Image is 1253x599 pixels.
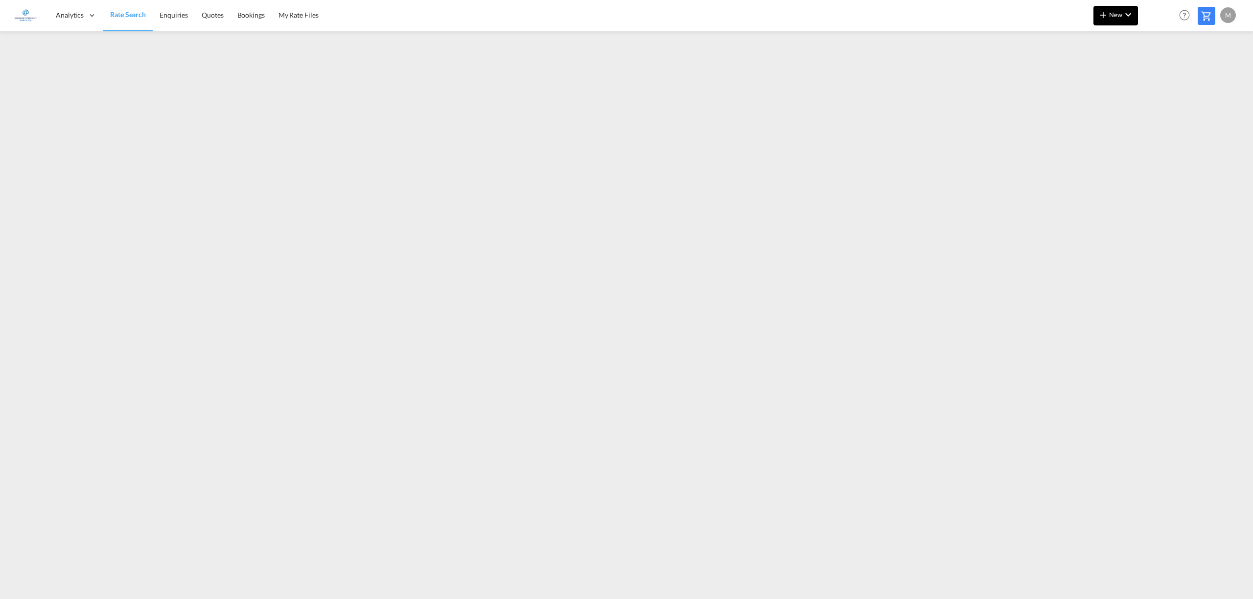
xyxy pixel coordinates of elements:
md-icon: icon-plus 400-fg [1097,9,1109,21]
span: New [1097,11,1134,19]
md-icon: icon-chevron-down [1122,9,1134,21]
span: My Rate Files [278,11,319,19]
button: icon-plus 400-fgNewicon-chevron-down [1093,6,1138,25]
div: Help [1176,7,1198,24]
span: Analytics [56,10,84,20]
span: Quotes [202,11,223,19]
span: Bookings [237,11,265,19]
span: Help [1176,7,1193,23]
img: e1326340b7c511ef854e8d6a806141ad.jpg [15,4,37,26]
span: Enquiries [160,11,188,19]
div: M [1220,7,1236,23]
span: Rate Search [110,10,146,19]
